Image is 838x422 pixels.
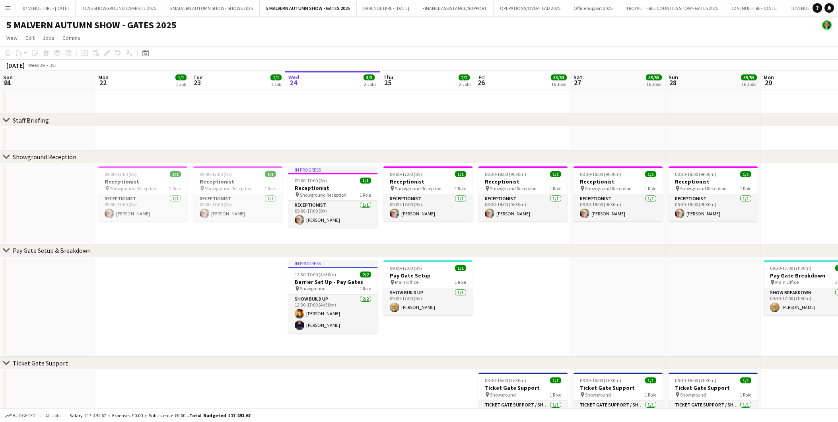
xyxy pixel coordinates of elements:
[13,359,68,367] div: Ticket Gate Support
[360,285,371,291] span: 1 Role
[675,377,716,383] span: 08:30-16:00 (7h30m)
[551,74,567,80] span: 53/53
[395,279,418,285] span: Main Office
[260,0,357,16] button: 5 MALVERN AUTUMN SHOW - GATES 2025
[26,62,46,68] span: Week 39
[490,186,537,191] span: Showground Reception
[98,194,187,221] app-card-role: Receptionist1/109:00-17:00 (8h)[PERSON_NAME]
[300,285,326,291] span: Showground
[3,74,13,81] span: Sun
[97,78,109,87] span: 22
[360,178,371,184] span: 1/1
[357,0,416,16] button: 09 VENUE HIRE - [DATE]
[200,171,232,177] span: 09:00-17:00 (8h)
[550,186,561,191] span: 1 Role
[550,171,561,177] span: 1/1
[455,265,466,271] span: 1/1
[669,166,758,221] app-job-card: 08:30-18:00 (9h30m)1/1Receptionist Showground Reception1 RoleReceptionist1/108:30-18:00 (9h30m)[P...
[300,192,346,198] span: Showground Reception
[740,186,751,191] span: 1 Role
[383,178,472,185] h3: Receptionist
[770,265,811,271] span: 09:30-17:00 (7h30m)
[646,74,662,80] span: 55/55
[288,166,377,228] app-job-card: In progress09:00-17:00 (8h)1/1Receptionist Showground Reception1 RoleReceptionist1/109:00-17:00 (...
[163,0,260,16] button: 5 MALVERN AUTUMN SHOW - SHOWS 2025
[175,74,187,80] span: 1/1
[572,78,582,87] span: 27
[459,74,470,80] span: 2/2
[775,279,799,285] span: Main Office
[271,81,281,87] div: 1 Job
[669,384,758,391] h3: Ticket Gate Support
[176,81,186,87] div: 1 Job
[169,186,181,191] span: 1 Role
[667,78,678,87] span: 28
[478,384,568,391] h3: Ticket Gate Support
[192,78,202,87] span: 23
[680,392,706,398] span: Showground
[25,34,35,41] span: Edit
[567,0,619,16] button: Office Support 2025
[619,0,725,16] button: 4 ROYAL THREE COUNTIES SHOW - GATES 2025
[49,62,57,68] div: BST
[740,392,751,398] span: 1 Role
[669,74,678,81] span: Sun
[6,34,17,41] span: View
[574,166,663,221] app-job-card: 08:30-18:00 (9h30m)1/1Receptionist Showground Reception1 RoleReceptionist1/108:30-18:00 (9h30m)[P...
[585,186,632,191] span: Showground Reception
[59,33,84,43] a: Comms
[478,194,568,221] app-card-role: Receptionist1/108:30-18:00 (9h30m)[PERSON_NAME]
[360,192,371,198] span: 1 Role
[270,74,282,80] span: 1/1
[383,288,472,315] app-card-role: Show Build Up1/109:00-17:00 (8h)[PERSON_NAME]
[645,377,656,383] span: 1/1
[170,171,181,177] span: 1/1
[478,178,568,185] h3: Receptionist
[478,74,485,81] span: Fri
[98,74,109,81] span: Mon
[295,178,327,184] span: 09:00-17:00 (8h)
[364,74,375,80] span: 3/3
[105,171,137,177] span: 09:00-17:00 (8h)
[383,74,393,81] span: Thu
[364,81,376,87] div: 2 Jobs
[741,74,757,80] span: 55/55
[295,272,336,277] span: 12:30-17:00 (4h30m)
[762,78,774,87] span: 29
[383,260,472,315] app-job-card: 09:00-17:00 (8h)1/1Pay Gate Setup Main Office1 RoleShow Build Up1/109:00-17:00 (8h)[PERSON_NAME]
[189,412,251,418] span: Total Budgeted £17 491.67
[288,74,299,81] span: Wed
[550,392,561,398] span: 1 Role
[16,0,76,16] button: 07 VENUE HIRE - [DATE]
[478,166,568,221] app-job-card: 08:30-18:00 (9h30m)1/1Receptionist Showground Reception1 RoleReceptionist1/108:30-18:00 (9h30m)[P...
[680,186,727,191] span: Showground Reception
[574,194,663,221] app-card-role: Receptionist1/108:30-18:00 (9h30m)[PERSON_NAME]
[477,78,485,87] span: 26
[740,171,751,177] span: 1/1
[455,279,466,285] span: 1 Role
[4,411,37,420] button: Budgeted
[574,178,663,185] h3: Receptionist
[2,78,13,87] span: 21
[580,377,621,383] span: 08:30-16:00 (7h30m)
[193,166,282,221] app-job-card: 09:00-17:00 (8h)1/1Receptionist Showground Reception1 RoleReceptionist1/109:00-17:00 (8h)[PERSON_...
[98,166,187,221] div: 09:00-17:00 (8h)1/1Receptionist Showground Reception1 RoleReceptionist1/109:00-17:00 (8h)[PERSON_...
[574,384,663,391] h3: Ticket Gate Support
[6,61,25,69] div: [DATE]
[669,178,758,185] h3: Receptionist
[110,186,156,191] span: Showground Reception
[490,392,516,398] span: Showground
[822,20,832,30] app-user-avatar: Emily Jauncey
[193,194,282,221] app-card-role: Receptionist1/109:00-17:00 (8h)[PERSON_NAME]
[494,0,567,16] button: OPERATIONS/OVERHEAD 2025
[288,295,377,333] app-card-role: Show Build Up2/212:30-17:00 (4h30m)[PERSON_NAME][PERSON_NAME]
[13,246,91,254] div: Pay Gate Setup & Breakdown
[288,184,377,191] h3: Receptionist
[585,392,611,398] span: Showground
[264,186,276,191] span: 1 Role
[669,194,758,221] app-card-role: Receptionist1/108:30-18:00 (9h30m)[PERSON_NAME]
[193,178,282,185] h3: Receptionist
